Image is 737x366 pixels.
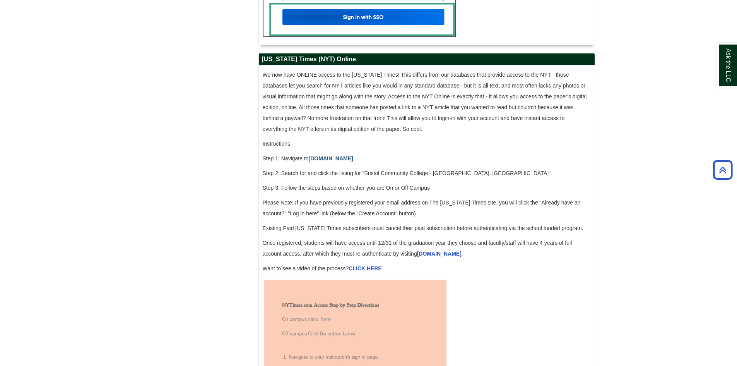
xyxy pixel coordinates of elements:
span: Step 3: Follow the steps based on whether you are On or Off Campus [263,185,430,191]
span: We now have ONLINE access to the [US_STATE] Times! This differs from our databases that provide a... [263,72,587,132]
span: Instructions [263,141,291,147]
span: Step 2: Search for and click the listing for “Bristol Community College - [GEOGRAPHIC_DATA], [GEO... [263,170,551,176]
span: Step 1: Navigate to [263,155,355,162]
span: Existing Paid [US_STATE] Times subscribers must cancel their paid subscription before authenticat... [263,225,583,231]
a: Back to Top [710,165,735,175]
a: [DOMAIN_NAME] [309,155,353,162]
span: Once registered, students will have access until 12/31 of the graduation year they choose and fac... [263,240,572,257]
span: Please Note: If you have previously registered your email address on The [US_STATE] Times site, y... [263,199,581,217]
span: Want to see a video of the process? [263,265,382,271]
h2: [US_STATE] Times (NYT) Online [259,53,595,65]
a: [DOMAIN_NAME] [417,251,462,257]
a: CLICK HERE [349,265,382,271]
